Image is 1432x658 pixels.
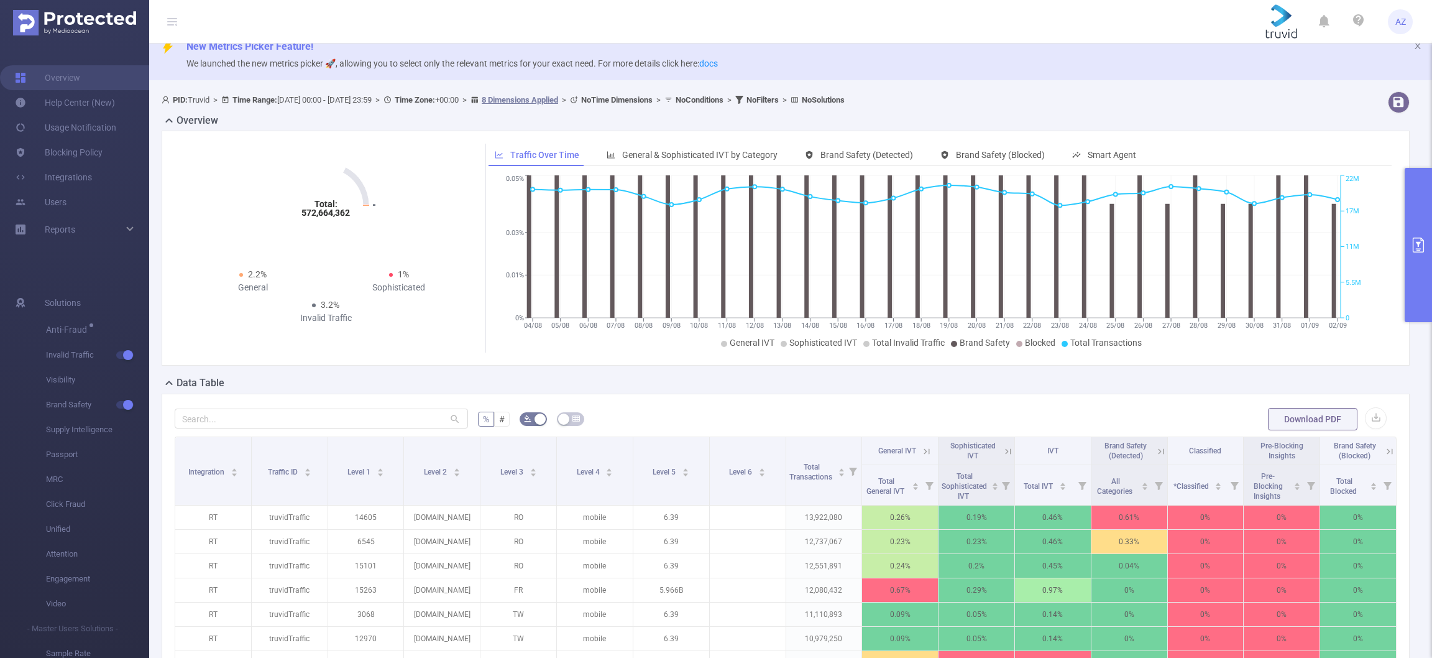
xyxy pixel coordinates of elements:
[633,578,709,602] p: 5.966B
[404,627,480,651] p: [DOMAIN_NAME]
[530,471,536,475] i: icon: caret-down
[912,481,919,488] div: Sort
[1050,322,1068,330] tspan: 23/08
[878,447,916,455] span: General IVT
[328,603,404,626] p: 3068
[1346,314,1349,322] tspan: 0
[758,466,766,474] div: Sort
[314,199,337,209] tspan: Total:
[328,578,404,602] p: 15263
[558,95,570,104] span: >
[856,322,874,330] tspan: 16/08
[231,471,237,475] i: icon: caret-down
[252,506,328,529] p: truvidTraffic
[1320,554,1396,578] p: 0%
[662,322,680,330] tspan: 09/08
[1059,481,1066,484] i: icon: caret-up
[633,530,709,554] p: 6.39
[46,492,149,517] span: Click Fraud
[862,506,938,529] p: 0.26%
[682,466,689,470] i: icon: caret-up
[682,466,689,474] div: Sort
[1070,338,1142,348] span: Total Transactions
[231,466,238,474] div: Sort
[46,343,149,368] span: Invalid Traffic
[956,150,1045,160] span: Brand Safety (Blocked)
[1320,627,1396,651] p: 0%
[607,322,625,330] tspan: 07/08
[690,322,708,330] tspan: 10/08
[1078,322,1096,330] tspan: 24/08
[46,442,149,467] span: Passport
[500,468,525,476] span: Level 3
[480,530,556,554] p: RO
[506,175,524,183] tspan: 0.05%
[997,465,1014,505] i: Filter menu
[1168,627,1244,651] p: 0%
[557,530,633,554] p: mobile
[995,322,1013,330] tspan: 21/08
[453,466,460,470] i: icon: caret-up
[1150,465,1167,505] i: Filter menu
[1370,481,1377,484] i: icon: caret-up
[1173,482,1211,491] span: *Classified
[328,530,404,554] p: 6545
[1334,442,1376,460] span: Brand Safety (Blocked)
[920,465,938,505] i: Filter menu
[801,322,819,330] tspan: 14/08
[653,468,677,476] span: Level 5
[404,603,480,626] p: [DOMAIN_NAME]
[1346,279,1361,287] tspan: 5.5M
[1300,322,1318,330] tspan: 01/09
[1168,603,1244,626] p: 0%
[939,627,1014,651] p: 0.05%
[46,542,149,567] span: Attention
[1141,481,1149,488] div: Sort
[326,281,472,294] div: Sophisticated
[950,442,996,460] span: Sophisticated IVT
[633,506,709,529] p: 6.39
[633,603,709,626] p: 6.39
[729,468,754,476] span: Level 6
[304,471,311,475] i: icon: caret-down
[15,140,103,165] a: Blocking Policy
[499,414,505,424] span: #
[991,481,998,484] i: icon: caret-up
[404,578,480,602] p: [DOMAIN_NAME]
[480,554,556,578] p: RO
[653,95,664,104] span: >
[1244,554,1320,578] p: 0%
[786,578,862,602] p: 12,080,432
[884,322,902,330] tspan: 17/08
[786,627,862,651] p: 10,979,250
[252,554,328,578] p: truvidTraffic
[820,150,913,160] span: Brand Safety (Detected)
[605,466,613,474] div: Sort
[510,150,579,160] span: Traffic Over Time
[1244,603,1320,626] p: 0%
[328,554,404,578] p: 15101
[175,603,251,626] p: RT
[1015,554,1091,578] p: 0.45%
[253,312,399,325] div: Invalid Traffic
[606,471,613,475] i: icon: caret-down
[1346,243,1359,251] tspan: 11M
[45,225,75,234] span: Reports
[960,338,1010,348] span: Brand Safety
[746,95,779,104] b: No Filters
[453,466,461,474] div: Sort
[186,58,718,68] span: We launched the new metrics picker 🚀, allowing you to select only the relevant metrics for your e...
[1395,9,1406,34] span: AZ
[745,322,763,330] tspan: 12/08
[1294,485,1301,489] i: icon: caret-down
[530,466,537,474] div: Sort
[495,151,503,159] i: icon: line-chart
[162,95,845,104] span: Truvid [DATE] 00:00 - [DATE] 23:59 +00:00
[347,468,372,476] span: Level 1
[1168,578,1244,602] p: 0%
[1059,481,1067,488] div: Sort
[186,40,313,52] span: New Metrics Picker Feature!
[1025,338,1055,348] span: Blocked
[175,506,251,529] p: RT
[862,578,938,602] p: 0.67%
